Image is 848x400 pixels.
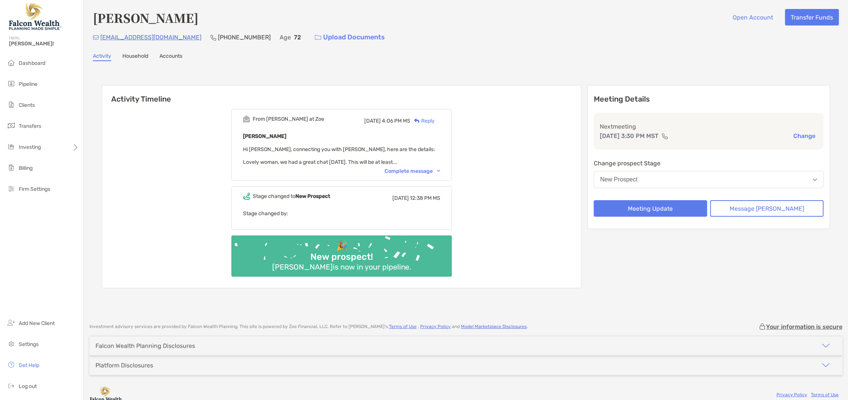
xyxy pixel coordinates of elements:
[7,360,16,369] img: get-help icon
[19,383,37,390] span: Log out
[307,252,376,262] div: New prospect!
[662,133,668,139] img: communication type
[821,361,830,370] img: icon arrow
[600,176,638,183] div: New Prospect
[600,122,818,131] p: Next meeting
[295,193,330,199] b: New Prospect
[19,102,35,108] span: Clients
[19,81,37,87] span: Pipeline
[727,9,779,25] button: Open Account
[7,58,16,67] img: dashboard icon
[594,94,824,104] p: Meeting Details
[710,200,824,217] button: Message [PERSON_NAME]
[7,79,16,88] img: pipeline icon
[269,262,414,271] div: [PERSON_NAME] is now in your pipeline.
[811,392,839,397] a: Terms of Use
[392,195,409,201] span: [DATE]
[7,163,16,172] img: billing icon
[19,123,41,129] span: Transfers
[364,118,381,124] span: [DATE]
[821,341,830,350] img: icon arrow
[813,178,817,181] img: Open dropdown arrow
[385,168,440,174] div: Complete message
[243,146,435,165] span: Hi [PERSON_NAME], connecting you with [PERSON_NAME], here are the details: Lovely woman, we had a...
[243,209,440,218] p: Stage changed by:
[19,320,55,327] span: Add New Client
[93,53,111,61] a: Activity
[7,381,16,390] img: logout icon
[7,121,16,130] img: transfers icon
[210,34,216,40] img: Phone Icon
[95,342,195,349] div: Falcon Wealth Planning Disclosures
[594,171,824,188] button: New Prospect
[437,170,440,172] img: Chevron icon
[243,133,286,139] b: [PERSON_NAME]
[785,9,839,25] button: Transfer Funds
[95,362,153,369] div: Platform Disclosures
[420,324,451,329] a: Privacy Policy
[159,53,182,61] a: Accounts
[410,195,440,201] span: 12:38 PM MS
[19,60,45,66] span: Dashboard
[231,235,452,270] img: Confetti
[594,159,824,168] p: Change prospect Stage
[7,100,16,109] img: clients icon
[19,165,33,171] span: Billing
[766,323,842,330] p: Your information is secure
[791,132,818,140] button: Change
[102,85,581,103] h6: Activity Timeline
[243,193,250,200] img: Event icon
[243,115,250,123] img: Event icon
[333,241,350,252] div: 🎉
[594,200,707,217] button: Meeting Update
[382,118,410,124] span: 4:06 PM MS
[7,339,16,348] img: settings icon
[93,35,99,40] img: Email Icon
[19,186,50,192] span: Firm Settings
[7,318,16,327] img: add_new_client icon
[461,324,527,329] a: Model Marketplace Disclosures
[7,184,16,193] img: firm-settings icon
[122,53,148,61] a: Household
[410,117,435,125] div: Reply
[19,362,39,369] span: Get Help
[294,33,301,42] p: 72
[310,29,390,45] a: Upload Documents
[218,33,271,42] p: [PHONE_NUMBER]
[776,392,807,397] a: Privacy Policy
[414,118,420,123] img: Reply icon
[253,116,324,122] div: From [PERSON_NAME] at Zoe
[9,3,61,30] img: Falcon Wealth Planning Logo
[19,144,41,150] span: Investing
[315,35,321,40] img: button icon
[9,40,79,47] span: [PERSON_NAME]!
[389,324,417,329] a: Terms of Use
[600,131,659,141] p: [DATE] 3:30 PM MST
[7,142,16,151] img: investing icon
[93,9,198,26] h4: [PERSON_NAME]
[89,324,528,330] p: Investment advisory services are provided by Falcon Wealth Planning . This site is powered by Zoe...
[100,33,201,42] p: [EMAIL_ADDRESS][DOMAIN_NAME]
[253,193,330,199] div: Stage changed to
[280,33,291,42] p: Age
[19,341,39,348] span: Settings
